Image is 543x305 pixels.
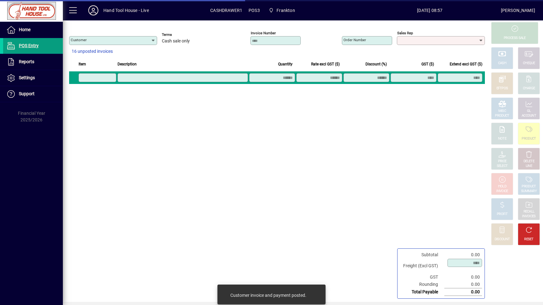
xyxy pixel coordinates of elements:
button: 16 unposted invoices [69,46,115,57]
div: PROCESS SALE [504,36,526,41]
span: Frankton [277,5,295,15]
td: Rounding [400,281,444,288]
span: Description [118,61,137,68]
div: SUMMARY [521,189,537,194]
div: SELECT [497,164,508,169]
span: Rate excl GST ($) [311,61,340,68]
span: Cash sale only [162,39,190,44]
span: Terms [162,33,200,37]
div: [PERSON_NAME] [501,5,535,15]
div: DELETE [524,159,534,164]
div: CHARGE [523,86,535,91]
span: Home [19,27,30,32]
div: Hand Tool House - Live [103,5,149,15]
span: Reports [19,59,34,64]
div: PRODUCT [522,184,536,189]
div: PRODUCT [495,114,509,118]
div: PROFIT [497,212,507,217]
td: Total Payable [400,288,444,296]
a: Reports [3,54,63,70]
mat-label: Invoice number [251,31,276,35]
a: Support [3,86,63,102]
td: 0.00 [444,281,482,288]
div: MISC [498,109,506,114]
span: Frankton [266,5,298,16]
div: INVOICES [522,214,535,219]
span: 16 unposted invoices [72,48,113,55]
span: Support [19,91,35,96]
td: Subtotal [400,251,444,258]
div: GL [527,109,531,114]
a: Home [3,22,63,38]
button: Profile [83,5,103,16]
div: EFTPOS [496,86,508,91]
div: NOTE [498,136,506,141]
td: 0.00 [444,288,482,296]
span: POS3 [249,5,260,15]
td: 0.00 [444,274,482,281]
div: RESET [524,237,534,242]
div: DISCOUNT [495,237,510,242]
span: Quantity [278,61,293,68]
span: Settings [19,75,35,80]
div: RECALL [524,209,535,214]
span: Item [79,61,86,68]
div: HOLD [498,184,506,189]
span: GST ($) [421,61,434,68]
td: GST [400,274,444,281]
mat-label: Customer [71,38,87,42]
td: 0.00 [444,251,482,258]
div: CHEQUE [523,61,535,66]
span: POS Entry [19,43,39,48]
mat-label: Sales rep [397,31,413,35]
a: Settings [3,70,63,86]
span: Discount (%) [365,61,387,68]
mat-label: Order number [343,38,366,42]
div: INVOICE [496,189,508,194]
td: Freight (Excl GST) [400,258,444,274]
span: CASHDRAWER1 [210,5,242,15]
div: CASH [498,61,506,66]
div: Customer invoice and payment posted. [230,292,306,298]
div: PRICE [498,159,507,164]
div: ACCOUNT [522,114,536,118]
div: LINE [526,164,532,169]
div: PRODUCT [522,136,536,141]
span: Extend excl GST ($) [450,61,482,68]
span: [DATE] 08:57 [359,5,501,15]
